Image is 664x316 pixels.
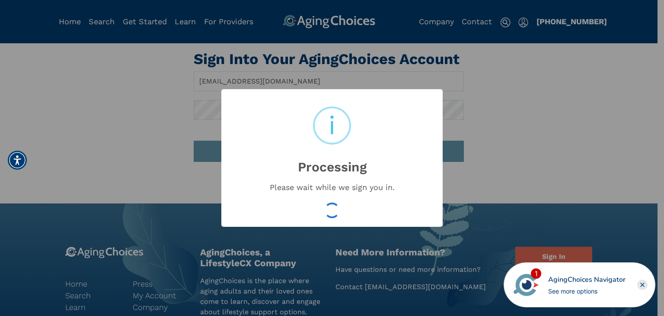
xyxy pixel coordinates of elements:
img: avatar [511,270,541,300]
div: Accessibility Menu [8,151,27,170]
h2: Processing [221,149,443,175]
div: AgingChoices Navigator [548,274,626,285]
div: Close [637,280,648,290]
div: i [329,108,335,143]
div: See more options [548,287,626,296]
div: 1 [531,268,541,279]
div: Please wait while we sign you in. [234,183,430,192]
